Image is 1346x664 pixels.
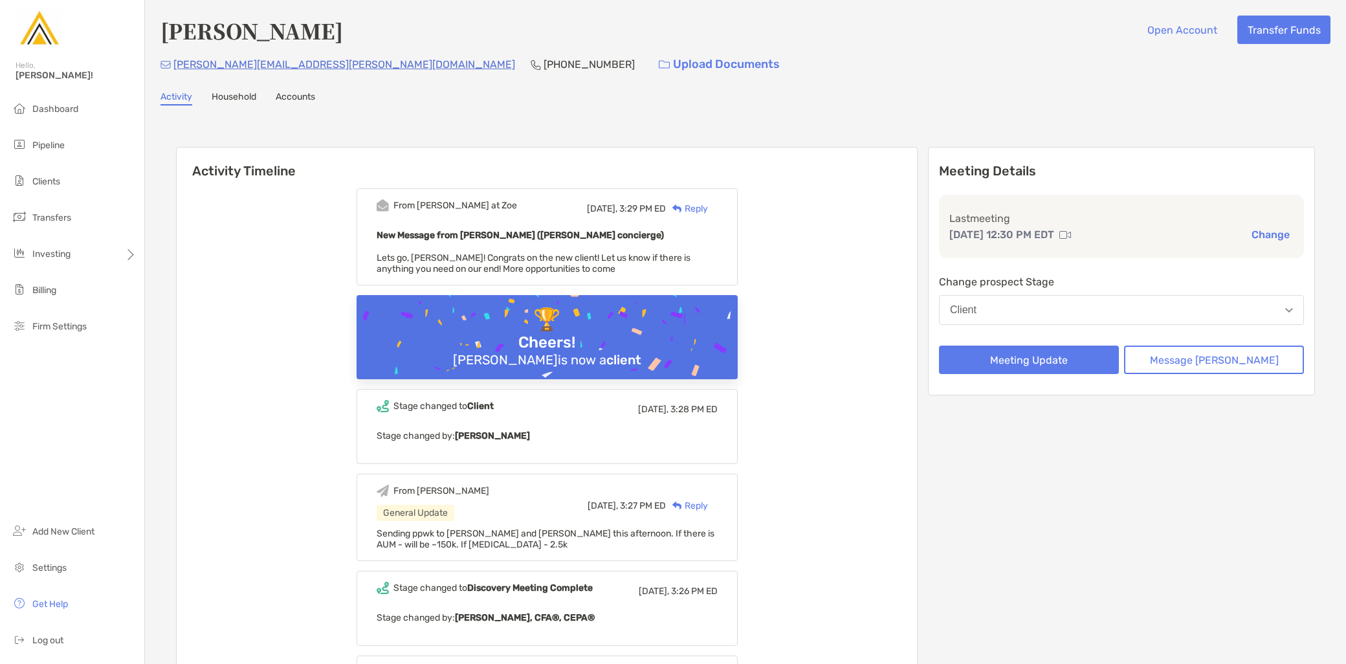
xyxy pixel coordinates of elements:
[32,635,63,646] span: Log out
[393,582,593,593] div: Stage changed to
[160,91,192,105] a: Activity
[448,352,646,368] div: [PERSON_NAME] is now a
[377,428,718,444] p: Stage changed by:
[12,173,27,188] img: clients icon
[666,202,708,216] div: Reply
[467,401,494,412] b: Client
[638,404,668,415] span: [DATE],
[12,209,27,225] img: transfers icon
[950,304,976,316] div: Client
[639,586,669,597] span: [DATE],
[12,245,27,261] img: investing icon
[671,586,718,597] span: 3:26 PM ED
[377,505,454,521] div: General Update
[377,528,714,550] span: Sending ppwk to [PERSON_NAME] and [PERSON_NAME] this afternoon. If there is AUM - will be ~150k. ...
[377,485,389,497] img: Event icon
[276,91,315,105] a: Accounts
[528,307,566,333] div: 🏆
[1059,230,1071,240] img: communication type
[377,582,389,594] img: Event icon
[531,60,541,70] img: Phone Icon
[377,252,690,274] span: Lets go, [PERSON_NAME]! Congrats on the new client! Let us know if there is anything you need on ...
[659,60,670,69] img: button icon
[16,70,137,81] span: [PERSON_NAME]!
[670,404,718,415] span: 3:28 PM ED
[939,346,1119,374] button: Meeting Update
[16,5,62,52] img: Zoe Logo
[393,485,489,496] div: From [PERSON_NAME]
[357,295,738,407] img: Confetti
[1237,16,1330,44] button: Transfer Funds
[32,176,60,187] span: Clients
[377,199,389,212] img: Event icon
[377,610,718,626] p: Stage changed by:
[650,50,788,78] a: Upload Documents
[160,16,343,45] h4: [PERSON_NAME]
[620,500,666,511] span: 3:27 PM ED
[32,321,87,332] span: Firm Settings
[32,599,68,610] span: Get Help
[12,595,27,611] img: get-help icon
[588,500,618,511] span: [DATE],
[1248,228,1294,241] button: Change
[32,140,65,151] span: Pipeline
[212,91,256,105] a: Household
[177,148,917,179] h6: Activity Timeline
[160,61,171,69] img: Email Icon
[377,400,389,412] img: Event icon
[672,205,682,213] img: Reply icon
[949,227,1054,243] p: [DATE] 12:30 PM EDT
[12,632,27,647] img: logout icon
[606,352,641,368] b: client
[939,274,1304,290] p: Change prospect Stage
[666,499,708,513] div: Reply
[32,104,78,115] span: Dashboard
[455,612,595,623] b: [PERSON_NAME], CFA®, CEPA®
[513,333,580,352] div: Cheers!
[544,56,635,72] p: [PHONE_NUMBER]
[12,100,27,116] img: dashboard icon
[467,582,593,593] b: Discovery Meeting Complete
[12,523,27,538] img: add_new_client icon
[12,559,27,575] img: settings icon
[672,502,682,510] img: Reply icon
[1285,308,1293,313] img: Open dropdown arrow
[12,137,27,152] img: pipeline icon
[377,230,664,241] b: New Message from [PERSON_NAME] ([PERSON_NAME] concierge)
[32,212,71,223] span: Transfers
[12,282,27,297] img: billing icon
[939,295,1304,325] button: Client
[455,430,530,441] b: [PERSON_NAME]
[939,163,1304,179] p: Meeting Details
[1137,16,1227,44] button: Open Account
[619,203,666,214] span: 3:29 PM ED
[587,203,617,214] span: [DATE],
[32,249,71,260] span: Investing
[1124,346,1304,374] button: Message [PERSON_NAME]
[12,318,27,333] img: firm-settings icon
[949,210,1294,227] p: Last meeting
[393,200,517,211] div: From [PERSON_NAME] at Zoe
[32,526,94,537] span: Add New Client
[32,562,67,573] span: Settings
[173,56,515,72] p: [PERSON_NAME][EMAIL_ADDRESS][PERSON_NAME][DOMAIN_NAME]
[393,401,494,412] div: Stage changed to
[32,285,56,296] span: Billing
